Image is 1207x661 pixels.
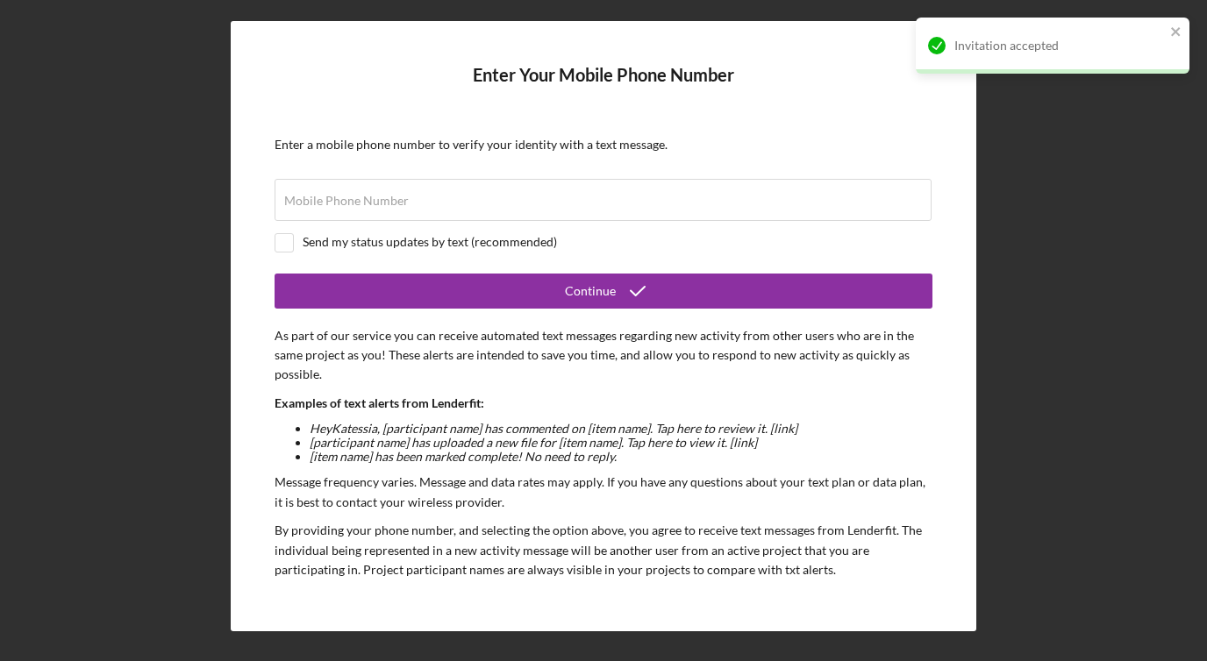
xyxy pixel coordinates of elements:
p: Message frequency varies. Message and data rates may apply. If you have any questions about your ... [275,473,932,512]
h4: Enter Your Mobile Phone Number [275,65,932,111]
button: Continue [275,274,932,309]
div: Continue [565,274,616,309]
label: Mobile Phone Number [284,194,409,208]
p: Examples of text alerts from Lenderfit: [275,394,932,413]
li: [participant name] has uploaded a new file for [item name]. Tap here to view it. [link] [310,436,932,450]
li: [item name] has been marked complete! No need to reply. [310,450,932,464]
li: Hey Katessia , [participant name] has commented on [item name]. Tap here to review it. [link] [310,422,932,436]
p: By providing your phone number, and selecting the option above, you agree to receive text message... [275,521,932,579]
button: close [1170,25,1182,41]
div: Invitation accepted [954,39,1165,53]
p: As part of our service you can receive automated text messages regarding new activity from other ... [275,326,932,385]
div: Enter a mobile phone number to verify your identity with a text message. [275,138,932,152]
div: Send my status updates by text (recommended) [303,235,557,249]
